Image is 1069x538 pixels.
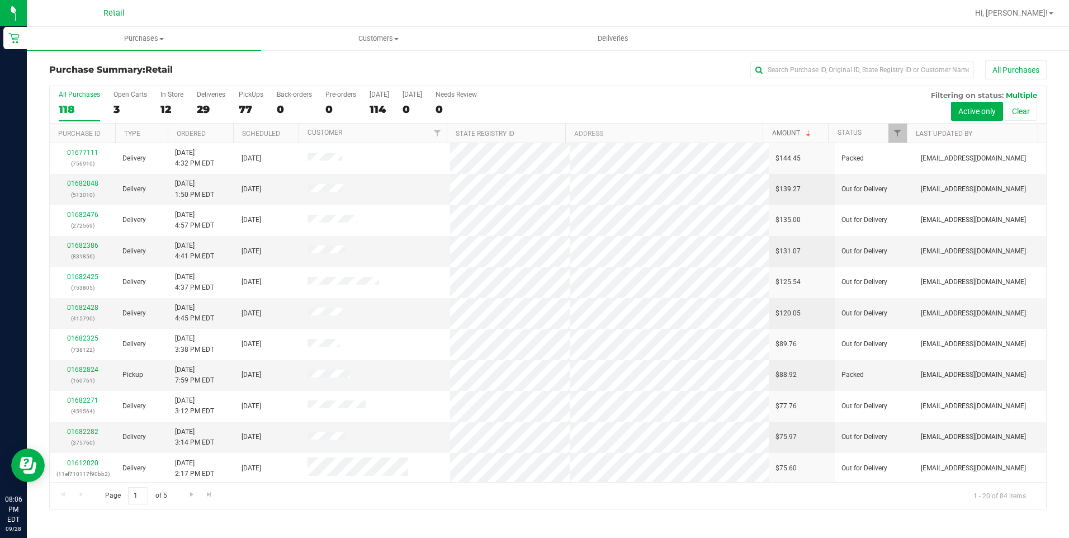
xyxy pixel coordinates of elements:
span: Delivery [122,339,146,350]
p: (272569) [56,220,109,231]
div: 118 [59,103,100,116]
span: Purchases [27,34,261,44]
a: 01682476 [67,211,98,219]
a: Purchases [27,27,261,50]
a: 01682271 [67,397,98,404]
span: Hi, [PERSON_NAME]! [975,8,1048,17]
span: Out for Delivery [841,308,887,319]
span: $120.05 [775,308,801,319]
span: [DATE] 2:17 PM EDT [175,458,214,479]
span: Delivery [122,215,146,225]
span: [EMAIL_ADDRESS][DOMAIN_NAME] [921,308,1026,319]
p: (459564) [56,406,109,417]
a: Go to the last page [201,487,217,502]
p: (753805) [56,282,109,293]
span: Out for Delivery [841,432,887,442]
a: Customers [261,27,495,50]
p: (513010) [56,190,109,200]
span: [DATE] 3:14 PM EDT [175,427,214,448]
span: [DATE] [242,246,261,257]
span: [DATE] 4:45 PM EDT [175,303,214,324]
div: 29 [197,103,225,116]
p: (11ef710117f90bb2) [56,469,109,479]
p: (375760) [56,437,109,448]
div: Pre-orders [325,91,356,98]
span: [DATE] 1:50 PM EDT [175,178,214,200]
span: [DATE] [242,463,261,474]
button: Clear [1005,102,1037,121]
input: Search Purchase ID, Original ID, State Registry ID or Customer Name... [750,62,974,78]
input: 1 [128,487,148,504]
span: Customers [262,34,495,44]
div: 12 [160,103,183,116]
a: 01682048 [67,180,98,187]
div: 0 [403,103,422,116]
a: Amount [772,129,813,137]
span: [DATE] [242,308,261,319]
div: Needs Review [436,91,477,98]
span: Delivery [122,401,146,412]
span: [EMAIL_ADDRESS][DOMAIN_NAME] [921,339,1026,350]
span: 1 - 20 of 84 items [964,487,1035,504]
button: Active only [951,102,1003,121]
div: Deliveries [197,91,225,98]
a: 01682824 [67,366,98,374]
span: $144.45 [775,153,801,164]
div: Back-orders [277,91,312,98]
span: [DATE] 3:12 PM EDT [175,395,214,417]
a: 01682325 [67,334,98,342]
a: Go to the next page [183,487,200,502]
span: $75.60 [775,463,797,474]
span: Filtering on status: [931,91,1004,100]
span: Delivery [122,463,146,474]
a: Customer [308,129,342,136]
div: 3 [113,103,147,116]
span: Page of 5 [96,487,176,504]
span: $135.00 [775,215,801,225]
span: [DATE] [242,277,261,287]
span: [DATE] [242,401,261,412]
h3: Purchase Summary: [49,65,382,75]
inline-svg: Retail [8,32,20,44]
span: [DATE] [242,339,261,350]
button: All Purchases [985,60,1047,79]
div: Open Carts [113,91,147,98]
span: Delivery [122,184,146,195]
span: $139.27 [775,184,801,195]
span: $75.97 [775,432,797,442]
a: Status [838,129,862,136]
a: 01682425 [67,273,98,281]
div: [DATE] [370,91,389,98]
div: 0 [436,103,477,116]
p: (415790) [56,313,109,324]
span: [EMAIL_ADDRESS][DOMAIN_NAME] [921,215,1026,225]
a: Filter [428,124,447,143]
span: [DATE] 4:32 PM EDT [175,148,214,169]
span: Packed [841,153,864,164]
span: [EMAIL_ADDRESS][DOMAIN_NAME] [921,432,1026,442]
a: 01677111 [67,149,98,157]
div: 77 [239,103,263,116]
span: [DATE] [242,432,261,442]
a: Scheduled [242,130,280,138]
a: Ordered [177,130,206,138]
span: [EMAIL_ADDRESS][DOMAIN_NAME] [921,401,1026,412]
span: Out for Delivery [841,184,887,195]
span: Pickup [122,370,143,380]
span: Out for Delivery [841,215,887,225]
span: $131.07 [775,246,801,257]
div: 114 [370,103,389,116]
span: $89.76 [775,339,797,350]
p: (160761) [56,375,109,386]
span: $125.54 [775,277,801,287]
p: (831856) [56,251,109,262]
a: State Registry ID [456,130,514,138]
a: 01612020 [67,459,98,467]
span: Out for Delivery [841,463,887,474]
span: [EMAIL_ADDRESS][DOMAIN_NAME] [921,463,1026,474]
a: 01682428 [67,304,98,312]
iframe: Resource center [11,449,45,482]
span: [EMAIL_ADDRESS][DOMAIN_NAME] [921,153,1026,164]
span: Packed [841,370,864,380]
div: PickUps [239,91,263,98]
